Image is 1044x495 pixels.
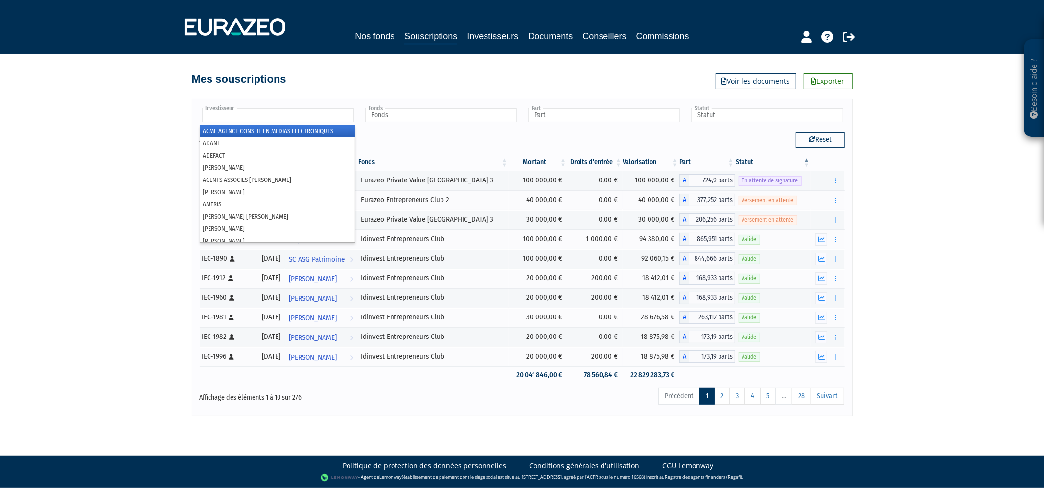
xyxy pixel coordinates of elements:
[567,154,623,171] th: Droits d'entrée: activer pour trier la colonne par ordre croissant
[679,272,735,285] div: A - Idinvest Entrepreneurs Club
[261,273,281,283] div: [DATE]
[509,171,567,190] td: 100 000,00 €
[679,331,689,343] span: A
[285,327,357,347] a: [PERSON_NAME]
[357,154,509,171] th: Fonds: activer pour trier la colonne par ordre croissant
[289,290,337,308] span: [PERSON_NAME]
[739,176,802,185] span: En attente de signature
[343,461,507,471] a: Politique de protection des données personnelles
[350,270,353,288] i: Voir l'investisseur
[509,229,567,249] td: 100 000,00 €
[714,388,730,405] a: 2
[739,333,760,342] span: Valide
[289,250,345,269] span: SC ASG Patrimoine
[567,288,623,308] td: 200,00 €
[716,73,796,89] a: Voir les documents
[229,354,234,360] i: [Français] Personne physique
[509,154,567,171] th: Montant: activer pour trier la colonne par ordre croissant
[796,132,845,148] button: Reset
[200,387,460,403] div: Affichage des éléments 1 à 10 sur 276
[200,137,355,149] li: ADANE
[230,334,235,340] i: [Français] Personne physique
[567,308,623,327] td: 0,00 €
[792,388,811,405] a: 28
[509,210,567,229] td: 30 000,00 €
[679,194,689,206] span: A
[623,171,679,190] td: 100 000,00 €
[200,198,355,210] li: AMERIS
[509,366,567,383] td: 20 041 846,00 €
[200,210,355,223] li: [PERSON_NAME] [PERSON_NAME]
[230,256,235,262] i: [Français] Personne physique
[739,313,760,322] span: Valide
[679,252,689,265] span: A
[636,29,689,43] a: Commissions
[679,311,735,324] div: A - Idinvest Entrepreneurs Club
[739,274,760,283] span: Valide
[811,388,844,405] a: Suivant
[361,234,505,244] div: Idinvest Entrepreneurs Club
[509,308,567,327] td: 30 000,00 €
[509,190,567,210] td: 40 000,00 €
[623,210,679,229] td: 30 000,00 €
[679,350,735,363] div: A - Idinvest Entrepreneurs Club
[289,270,337,288] span: [PERSON_NAME]
[509,249,567,269] td: 100 000,00 €
[689,213,735,226] span: 206,256 parts
[623,347,679,366] td: 18 875,98 €
[623,229,679,249] td: 94 380,00 €
[665,474,742,480] a: Registre des agents financiers (Regafi)
[350,348,353,366] i: Voir l'investisseur
[739,215,797,225] span: Versement en attente
[361,273,505,283] div: Idinvest Entrepreneurs Club
[679,213,735,226] div: A - Eurazeo Private Value Europe 3
[679,174,735,187] div: A - Eurazeo Private Value Europe 3
[679,292,689,304] span: A
[760,388,776,405] a: 5
[689,233,735,246] span: 865,951 parts
[699,388,715,405] a: 1
[679,213,689,226] span: A
[663,461,714,471] a: CGU Lemonway
[679,331,735,343] div: A - Idinvest Entrepreneurs Club
[200,174,355,186] li: AGENTS ASSOCIES [PERSON_NAME]
[739,254,760,264] span: Valide
[679,292,735,304] div: A - Idinvest Entrepreneurs Club
[285,288,357,308] a: [PERSON_NAME]
[729,388,745,405] a: 3
[567,249,623,269] td: 0,00 €
[350,250,353,269] i: Voir l'investisseur
[361,332,505,342] div: Idinvest Entrepreneurs Club
[10,473,1034,483] div: - Agent de (établissement de paiement dont le siège social est situé au [STREET_ADDRESS], agréé p...
[567,190,623,210] td: 0,00 €
[567,269,623,288] td: 200,00 €
[530,461,640,471] a: Conditions générales d'utilisation
[744,388,761,405] a: 4
[679,252,735,265] div: A - Idinvest Entrepreneurs Club
[623,288,679,308] td: 18 412,01 €
[202,332,254,342] div: IEC-1982
[361,253,505,264] div: Idinvest Entrepreneurs Club
[200,125,355,137] li: ACME AGENCE CONSEIL EN MEDIAS ELECTRONIQUES
[289,329,337,347] span: [PERSON_NAME]
[679,272,689,285] span: A
[285,347,357,366] a: [PERSON_NAME]
[321,473,358,483] img: logo-lemonway.png
[804,73,853,89] a: Exporter
[679,311,689,324] span: A
[202,312,254,322] div: IEC-1981
[567,210,623,229] td: 0,00 €
[261,312,281,322] div: [DATE]
[623,308,679,327] td: 28 676,58 €
[261,253,281,264] div: [DATE]
[689,194,735,206] span: 377,252 parts
[261,351,281,361] div: [DATE]
[735,154,811,171] th: Statut : activer pour trier la colonne par ordre d&eacute;croissant
[567,347,623,366] td: 200,00 €
[679,233,735,246] div: A - Idinvest Entrepreneurs Club
[689,331,735,343] span: 173,19 parts
[289,309,337,327] span: [PERSON_NAME]
[350,329,353,347] i: Voir l'investisseur
[509,327,567,347] td: 20 000,00 €
[679,233,689,246] span: A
